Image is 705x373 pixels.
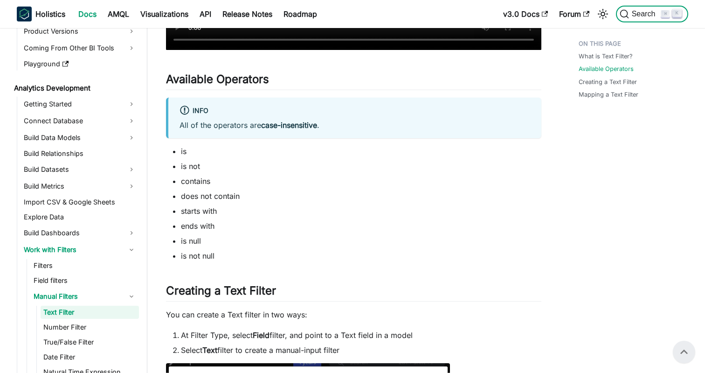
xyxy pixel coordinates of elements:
[595,7,610,21] button: Switch between dark and light mode (currently light mode)
[181,235,541,246] li: is null
[31,259,139,272] a: Filters
[194,7,217,21] a: API
[21,97,139,112] a: Getting Started
[135,7,194,21] a: Visualizations
[629,10,661,18] span: Search
[35,8,65,20] b: Holistics
[181,146,541,157] li: is
[202,345,217,355] strong: Text
[21,24,139,39] a: Product Versions
[253,331,270,340] strong: Field
[661,10,670,18] kbd: ⌘
[673,341,695,363] button: Scroll back to top
[31,289,139,304] a: Manual Filters
[17,7,32,21] img: Holistics
[579,90,638,99] a: Mapping a Text Filter
[553,7,595,21] a: Forum
[73,7,102,21] a: Docs
[41,336,139,349] a: True/False Filter
[166,72,541,90] h2: Available Operators
[181,190,541,202] li: does not contain
[180,120,530,131] p: All of the operators are .
[616,6,688,22] button: Search (Command+K)
[672,9,682,18] kbd: K
[41,306,139,319] a: Text Filter
[21,196,139,209] a: Import CSV & Google Sheets
[181,176,541,187] li: contains
[21,225,139,240] a: Build Dashboards
[21,147,139,160] a: Build Relationships
[31,274,139,287] a: Field filters
[498,7,553,21] a: v3.0 Docs
[579,52,633,61] a: What is Text Filter?
[579,77,637,86] a: Creating a Text Filter
[21,242,139,257] a: Work with Filters
[17,7,65,21] a: HolisticsHolistics
[181,345,541,356] li: Select filter to create a manual-input filter
[181,330,541,341] li: At Filter Type, select filter, and point to a Text field in a model
[21,162,139,177] a: Build Datasets
[261,120,317,130] strong: case-insensitive
[180,105,530,117] div: info
[11,82,139,95] a: Analytics Development
[41,351,139,364] a: Date Filter
[41,321,139,334] a: Number Filter
[21,179,139,194] a: Build Metrics
[21,211,139,224] a: Explore Data
[7,28,147,373] nav: Docs sidebar
[579,64,634,73] a: Available Operators
[166,309,541,320] p: You can create a Text filter in two ways:
[21,57,139,70] a: Playground
[102,7,135,21] a: AMQL
[278,7,323,21] a: Roadmap
[21,113,139,128] a: Connect Database
[21,41,139,56] a: Coming From Other BI Tools
[181,220,541,232] li: ends with
[166,284,541,302] h2: Creating a Text Filter
[181,161,541,172] li: is not
[217,7,278,21] a: Release Notes
[181,250,541,261] li: is not null
[21,130,139,145] a: Build Data Models
[181,205,541,217] li: starts with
